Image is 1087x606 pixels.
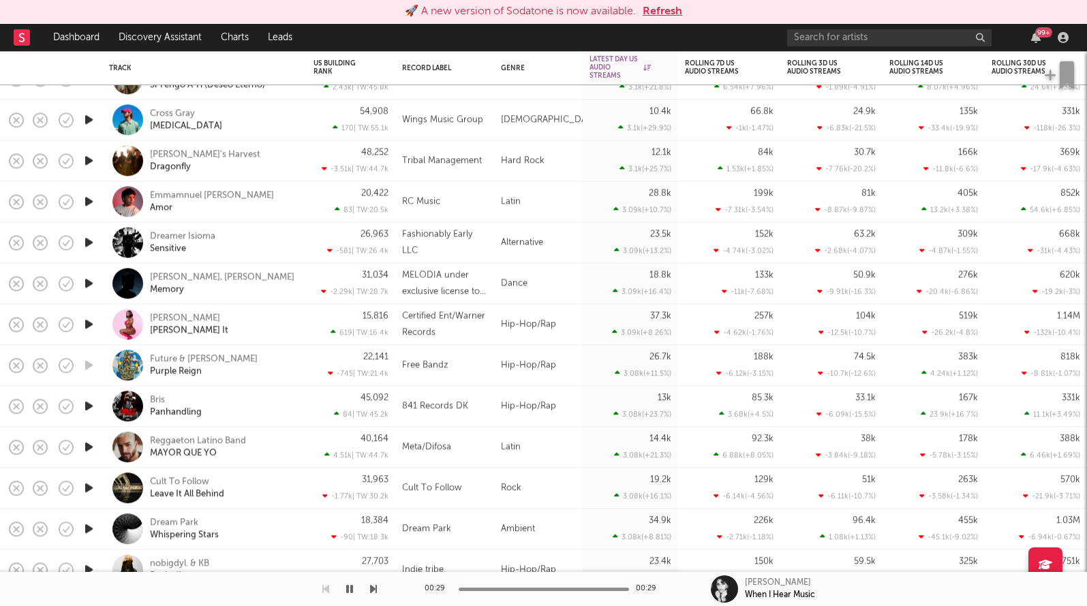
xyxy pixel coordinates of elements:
div: MAYOR QUE YO [150,447,217,459]
div: 24.9k [853,107,876,116]
div: 23.4k [649,557,671,566]
div: Rock [494,468,583,509]
div: 83 | TW: 20.5k [313,205,388,214]
a: Leave It All Behind [150,488,224,500]
div: 3.1k ( +25.7 % ) [619,164,671,173]
div: 18.8k [649,271,671,279]
div: -6.83k ( -21.5 % ) [817,123,876,132]
div: 383k [958,352,978,361]
div: 3.08k ( +23.7 % ) [613,410,671,419]
a: Reggaeton Latino Band [150,435,246,447]
div: -6.94k ( -0.67 % ) [1019,532,1080,541]
div: 570k [1060,475,1080,484]
div: 13k [658,393,671,402]
div: 150k [754,557,774,566]
div: -3.84k ( -9.18 % ) [816,451,876,459]
a: Revival! [150,570,181,582]
div: 24.6k ( +7.38 % ) [1022,82,1080,91]
div: 34.9k [649,516,671,525]
div: 6.46k ( +1.69 % ) [1021,451,1080,459]
div: -90 | TW: 18.3k [313,532,388,541]
div: Latest Day US Audio Streams [590,55,651,80]
div: 331k [1062,107,1080,116]
div: 3.1k ( +29.9 % ) [618,123,671,132]
div: 84 | TW: 45.2k [313,410,388,419]
div: 30.7k [854,148,876,157]
div: 4.24k ( +1.12 % ) [921,369,978,378]
div: 841 Records DK [402,398,468,414]
div: 27,703 [362,557,388,566]
div: -20.4k ( -6.86 % ) [917,287,978,296]
div: 369k [1060,148,1080,157]
div: -26.2k ( -4.8 % ) [922,328,978,337]
div: 51k [862,475,876,484]
div: 331k [1062,393,1080,402]
div: [DEMOGRAPHIC_DATA] [494,100,583,140]
div: 45,092 [361,393,388,402]
div: 135k [960,107,978,116]
a: Charts [211,24,258,51]
button: Refresh [643,3,682,20]
div: Hip-Hop/Rap [494,549,583,590]
div: 15,816 [363,312,388,320]
div: 325k [959,557,978,566]
div: 3.08k ( +11.5 % ) [615,369,671,378]
div: Wings Music Group [402,112,483,128]
a: [PERSON_NAME] It [150,324,228,337]
div: [MEDICAL_DATA] [150,120,222,132]
div: 104k [856,312,876,320]
div: RC Music [402,194,440,210]
div: 751k [1062,557,1080,566]
div: Rolling 7D US Audio Streams [685,59,753,76]
div: Cross Gray [150,108,195,120]
div: -8.81k ( -1.07 % ) [1022,369,1080,378]
div: Record Label [402,64,467,72]
div: 31,034 [362,271,388,279]
div: Indie tribe. [402,562,446,578]
div: 199k [754,189,774,198]
div: Sensitive [150,243,186,255]
div: -12.5k ( -10.7 % ) [818,328,876,337]
div: -8.87k ( -9.87 % ) [815,205,876,214]
div: -6.12k ( -3.15 % ) [716,369,774,378]
a: Discovery Assistant [109,24,211,51]
div: 28.8k [649,189,671,198]
div: 63.2k [854,230,876,239]
div: -1.77k | TW: 30.2k [313,491,388,500]
div: US Building Rank [313,59,368,76]
a: Dreamer Isioma [150,230,215,243]
div: Memory [150,284,184,296]
div: -19.2k ( -3 % ) [1032,287,1080,296]
div: 19.2k [650,475,671,484]
div: Emmamnuel [PERSON_NAME] [150,190,274,202]
div: 226k [754,516,774,525]
div: 388k [1060,434,1080,443]
div: 31,963 [362,475,388,484]
div: 38k [861,434,876,443]
div: -7.76k ( -20.2 % ) [816,164,876,173]
div: 3.09k ( +13.2 % ) [614,246,671,255]
a: [PERSON_NAME]'s Harvest [150,149,260,161]
div: Track [109,64,293,72]
div: 23.9k ( +16.7 % ) [921,410,978,419]
div: Dream Park [402,521,451,537]
div: 276k [958,271,978,279]
div: 74.5k [854,352,876,361]
div: 66.8k [750,107,774,116]
div: nobigdyl. & KB [150,558,209,570]
div: 54.6k ( +6.85 % ) [1021,205,1080,214]
div: Latin [494,181,583,222]
div: 85.3k [752,393,774,402]
div: 405k [958,189,978,198]
div: 00:29 [636,581,663,597]
div: -581 | TW: 26.4k [313,246,388,255]
div: -2.71k ( -1.18 % ) [717,532,774,541]
div: Bris [150,394,165,406]
div: Dream Park [150,517,198,529]
div: 818k [1060,352,1080,361]
div: Future & [PERSON_NAME] [150,353,258,365]
div: 1.08k ( +1.13 % ) [820,532,876,541]
a: Dashboard [44,24,109,51]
